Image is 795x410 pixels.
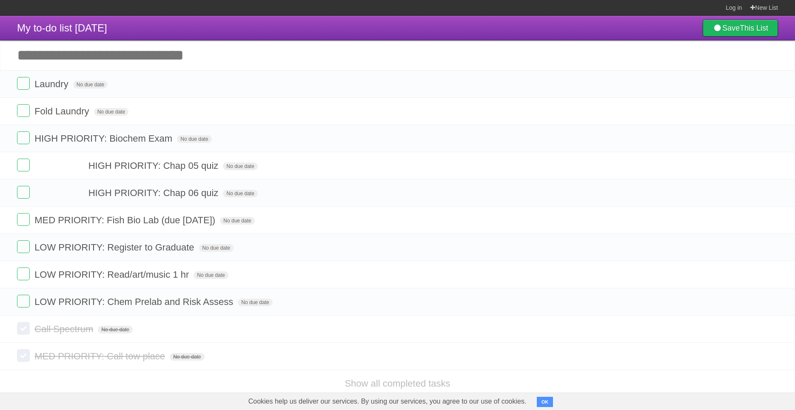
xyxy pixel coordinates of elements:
span: HIGH PRIORITY: Biochem Exam [34,133,174,144]
a: SaveThis List [703,20,778,37]
b: This List [740,24,768,32]
span: No due date [94,108,128,116]
label: Done [17,349,30,362]
span: No due date [73,81,108,88]
label: Done [17,268,30,280]
span: No due date [194,271,228,279]
label: Done [17,322,30,335]
label: Done [17,104,30,117]
span: Fold Laundry [34,106,91,117]
span: LOW PRIORITY: Read/art/music 1 hr [34,269,191,280]
label: Done [17,295,30,307]
span: ⠀ ⠀ ⠀ ⠀ ⠀ ⠀HIGH PRIORITY: Chap 06 quiz [34,188,220,198]
label: Done [17,131,30,144]
span: LOW PRIORITY: Chem Prelab and Risk Assess [34,296,235,307]
span: Laundry [34,79,71,89]
span: Call Spectrum [34,324,95,334]
span: No due date [177,135,211,143]
span: No due date [223,162,257,170]
span: No due date [223,190,257,197]
span: ⠀ ⠀ ⠀ ⠀ ⠀ ⠀HIGH PRIORITY: Chap 05 quiz [34,160,220,171]
span: No due date [199,244,234,252]
a: Show all completed tasks [345,378,450,389]
span: Cookies help us deliver our services. By using our services, you agree to our use of cookies. [240,393,535,410]
button: OK [537,397,553,407]
span: No due date [238,299,272,306]
span: MED PRIORITY: Fish Bio Lab (due [DATE]) [34,215,217,225]
span: No due date [98,326,132,333]
label: Done [17,186,30,199]
span: No due date [170,353,204,361]
label: Done [17,240,30,253]
label: Done [17,213,30,226]
label: Done [17,159,30,171]
span: MED PRIORITY: Call tow place [34,351,167,362]
span: LOW PRIORITY: Register to Graduate [34,242,196,253]
span: My to-do list [DATE] [17,22,107,34]
label: Done [17,77,30,90]
span: No due date [220,217,254,225]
